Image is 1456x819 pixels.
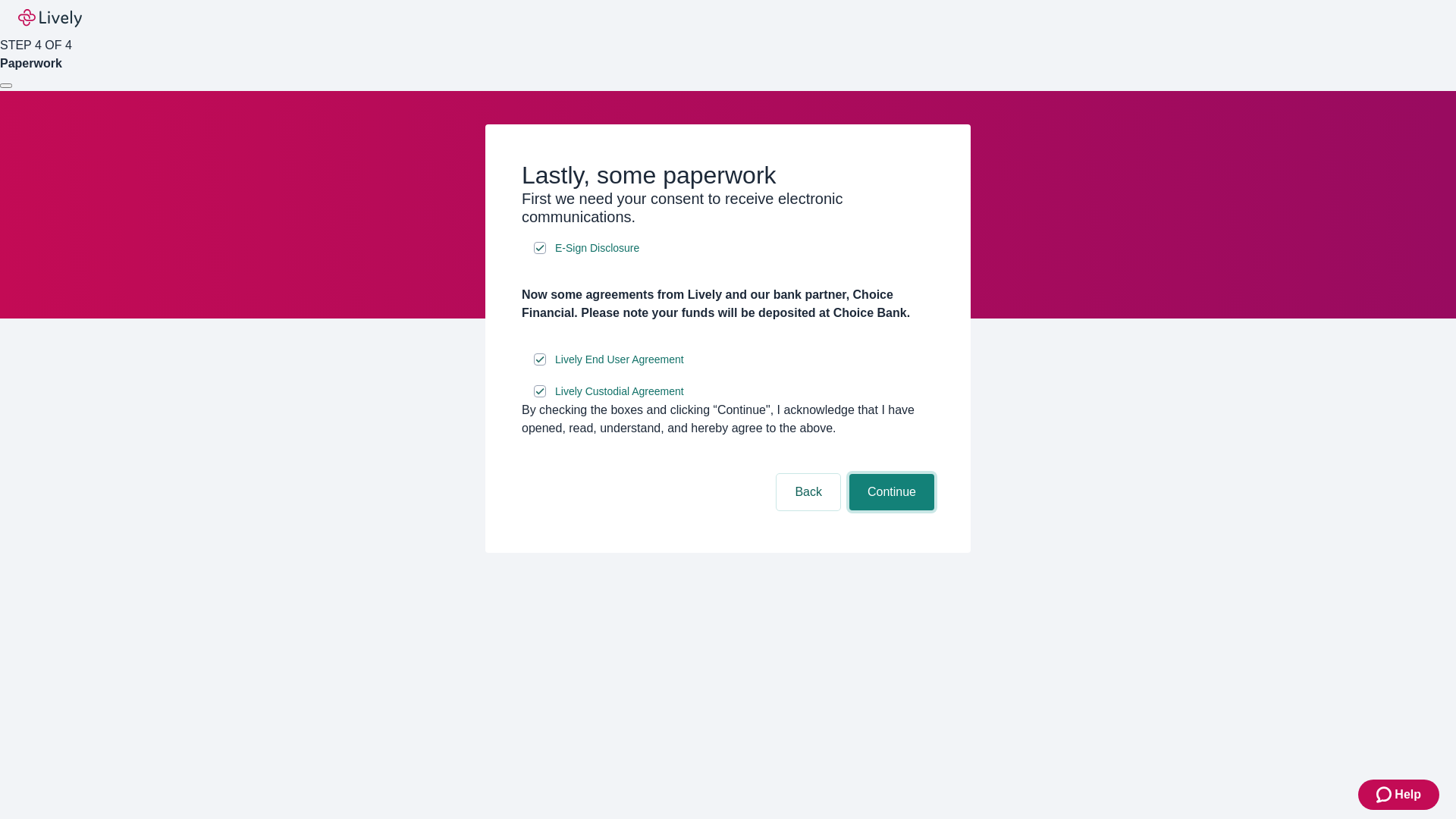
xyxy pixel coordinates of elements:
a: e-sign disclosure document [552,382,687,401]
img: Lively [18,9,82,27]
svg: Zendesk support icon [1376,786,1395,804]
button: Zendesk support iconHelp [1358,780,1439,810]
span: E-Sign Disclosure [555,240,639,256]
h3: First we need your consent to receive electronic communications. [522,190,934,226]
h4: Now some agreements from Lively and our bank partner, Choice Financial. Please note your funds wi... [522,286,934,322]
a: e-sign disclosure document [552,350,687,369]
h2: Lastly, some paperwork [522,161,934,190]
a: e-sign disclosure document [552,239,642,258]
button: Continue [849,474,934,510]
button: Back [777,474,840,510]
div: By checking the boxes and clicking “Continue", I acknowledge that I have opened, read, understand... [522,401,934,438]
span: Help [1395,786,1421,804]
span: Lively Custodial Agreement [555,384,684,400]
span: Lively End User Agreement [555,352,684,368]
